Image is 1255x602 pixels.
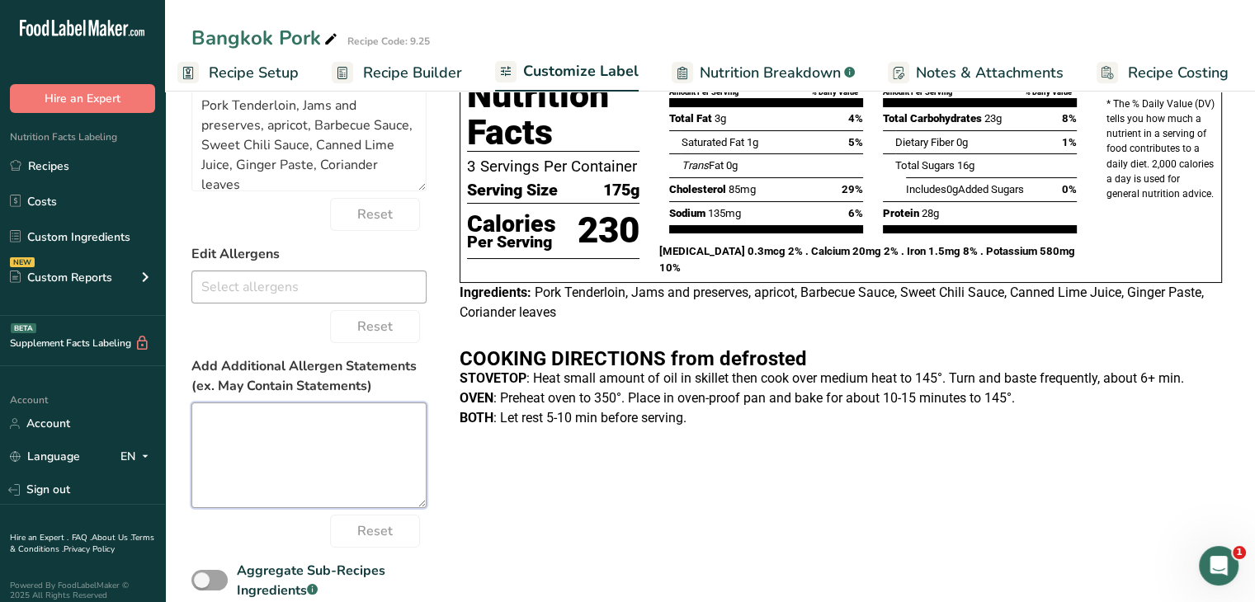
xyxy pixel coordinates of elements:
[922,207,939,219] span: 28g
[460,410,493,426] strong: BOTH
[467,212,556,237] p: Calories
[192,274,426,299] input: Select allergens
[729,183,756,195] span: 85mg
[957,159,974,172] span: 16g
[460,390,493,406] strong: OVEN
[495,53,639,92] a: Customize Label
[177,54,299,92] a: Recipe Setup
[357,205,393,224] span: Reset
[467,236,556,249] p: Per Serving
[209,62,299,84] span: Recipe Setup
[883,207,919,219] span: Protein
[10,532,154,555] a: Terms & Conditions .
[10,532,68,543] a: Hire an Expert .
[883,112,982,125] span: Total Carbohydrates
[467,155,639,178] p: 3 Servings Per Container
[460,408,1222,428] p: : Let rest 5-10 min before serving.
[1097,54,1229,92] a: Recipe Costing
[848,111,863,127] span: 4%
[848,134,863,151] span: 5%
[191,23,341,53] div: Bangkok Pork
[746,136,757,148] span: 1g
[460,285,1204,320] span: Pork Tenderloin, Jams and preserves, apricot, Barbecue Sauce, Sweet Chili Sauce, Canned Lime Juic...
[11,323,36,333] div: BETA
[191,244,427,264] label: Edit Allergens
[578,204,639,258] p: 230
[895,136,954,148] span: Dietary Fiber
[708,207,741,219] span: 135mg
[1062,111,1077,127] span: 8%
[1106,96,1215,201] p: * The % Daily Value (DV) tells you how much a nutrient in a serving of food contributes to a dail...
[888,54,1064,92] a: Notes & Attachments
[330,310,420,343] button: Reset
[1199,546,1238,586] iframe: Intercom live chat
[237,561,420,600] div: Aggregate Sub-Recipes Ingredients
[842,181,863,198] span: 29%
[10,84,155,113] button: Hire an Expert
[1062,134,1077,151] span: 1%
[669,112,712,125] span: Total Fat
[523,60,639,82] span: Customize Label
[725,159,737,172] span: 0g
[120,447,155,467] div: EN
[330,198,420,231] button: Reset
[672,54,855,92] a: Nutrition Breakdown
[347,34,430,49] div: Recipe Code: 9.25
[956,136,968,148] span: 0g
[92,532,131,543] a: About Us .
[681,159,723,172] span: Fat
[467,178,558,203] span: Serving Size
[332,54,462,92] a: Recipe Builder
[669,183,726,195] span: Cholesterol
[72,532,92,543] a: FAQ .
[460,349,1222,369] h2: COOKING DIRECTIONS from defrosted
[460,285,531,300] span: Ingredients:
[681,159,708,172] i: Trans
[811,87,863,98] div: % Daily Value *
[669,87,738,98] div: Amount Per Serving
[460,369,1222,388] p: : Heat small amount of oil in skillet then cook over medium heat to 145°. Turn and baste frequent...
[363,62,462,84] span: Recipe Builder
[1025,87,1077,98] div: % Daily Value *
[659,243,1087,276] p: [MEDICAL_DATA] 0.3mcg 2% . Calcium 20mg 2% . Iron 1.5mg 8% . Potassium 580mg 10%
[681,136,743,148] span: Saturated Fat
[916,62,1064,84] span: Notes & Attachments
[906,183,1024,195] span: Includes Added Sugars
[357,521,393,541] span: Reset
[10,442,80,471] a: Language
[848,205,863,222] span: 6%
[603,178,639,203] span: 175g
[669,207,705,219] span: Sodium
[946,183,958,195] span: 0g
[10,581,155,600] div: Powered By FoodLabelMaker © 2025 All Rights Reserved
[984,112,1002,125] span: 23g
[460,388,1222,408] p: : Preheat oven to 350°. Place in oven-proof pan and bake for about 10-15 minutes to 145°.
[330,515,420,548] button: Reset
[883,87,952,98] div: Amount Per Serving
[10,257,35,267] div: NEW
[1062,181,1077,198] span: 0%
[700,62,841,84] span: Nutrition Breakdown
[467,77,639,152] h1: Nutrition Facts
[715,112,726,125] span: 3g
[1128,62,1229,84] span: Recipe Costing
[64,543,115,555] a: Privacy Policy
[895,159,955,172] span: Total Sugars
[1233,546,1246,559] span: 1
[460,370,526,386] strong: STOVETOP
[357,317,393,336] span: Reset
[191,356,427,396] label: Add Additional Allergen Statements (ex. May Contain Statements)
[10,269,112,286] div: Custom Reports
